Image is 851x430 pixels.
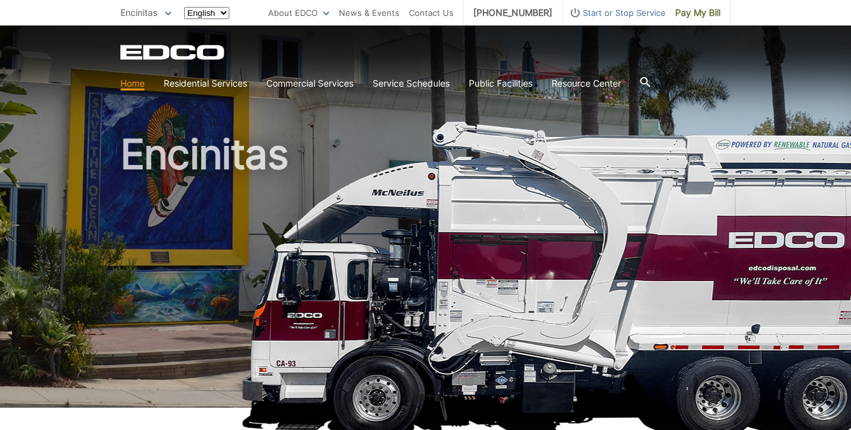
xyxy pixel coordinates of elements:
[268,6,329,20] a: About EDCO
[120,76,145,90] a: Home
[409,6,454,20] a: Contact Us
[120,134,731,413] h1: Encinitas
[469,76,533,90] a: Public Facilities
[120,45,226,60] a: EDCD logo. Return to the homepage.
[675,6,720,20] span: Pay My Bill
[339,6,399,20] a: News & Events
[552,76,621,90] a: Resource Center
[120,7,157,18] span: Encinitas
[373,76,450,90] a: Service Schedules
[266,76,354,90] a: Commercial Services
[164,76,247,90] a: Residential Services
[184,7,229,19] select: Select a language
